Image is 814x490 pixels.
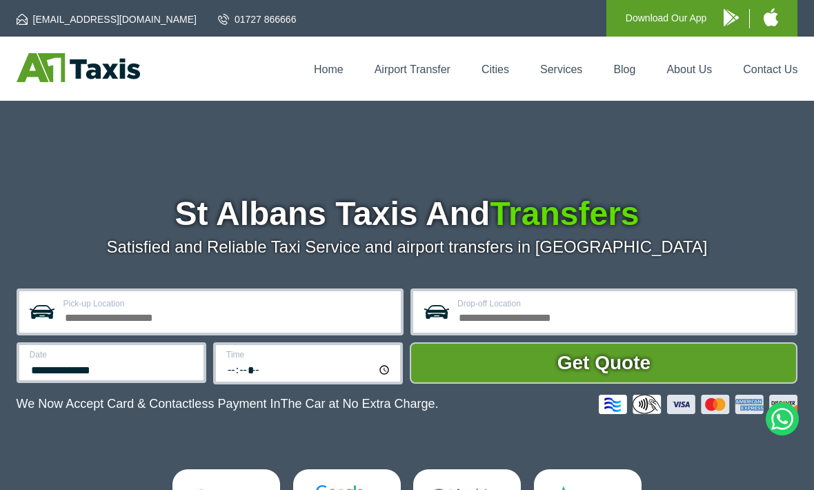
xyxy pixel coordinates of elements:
a: 01727 866666 [218,12,297,26]
a: Airport Transfer [375,63,450,75]
img: Credit And Debit Cards [599,395,797,414]
p: We Now Accept Card & Contactless Payment In [17,397,439,411]
img: A1 Taxis iPhone App [764,8,778,26]
label: Pick-up Location [63,300,393,308]
button: Get Quote [410,342,797,384]
label: Date [30,351,195,359]
span: Transfers [490,195,639,232]
img: A1 Taxis St Albans LTD [17,53,140,82]
a: Cities [482,63,509,75]
a: About Us [666,63,712,75]
a: Services [540,63,582,75]
span: The Car at No Extra Charge. [280,397,438,411]
h1: St Albans Taxis And [17,197,798,231]
label: Drop-off Location [457,300,786,308]
a: Blog [613,63,635,75]
img: A1 Taxis Android App [724,9,739,26]
p: Satisfied and Reliable Taxi Service and airport transfers in [GEOGRAPHIC_DATA] [17,237,798,257]
p: Download Our App [626,10,707,27]
label: Time [226,351,392,359]
a: Home [314,63,344,75]
a: Contact Us [743,63,797,75]
a: [EMAIL_ADDRESS][DOMAIN_NAME] [17,12,197,26]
